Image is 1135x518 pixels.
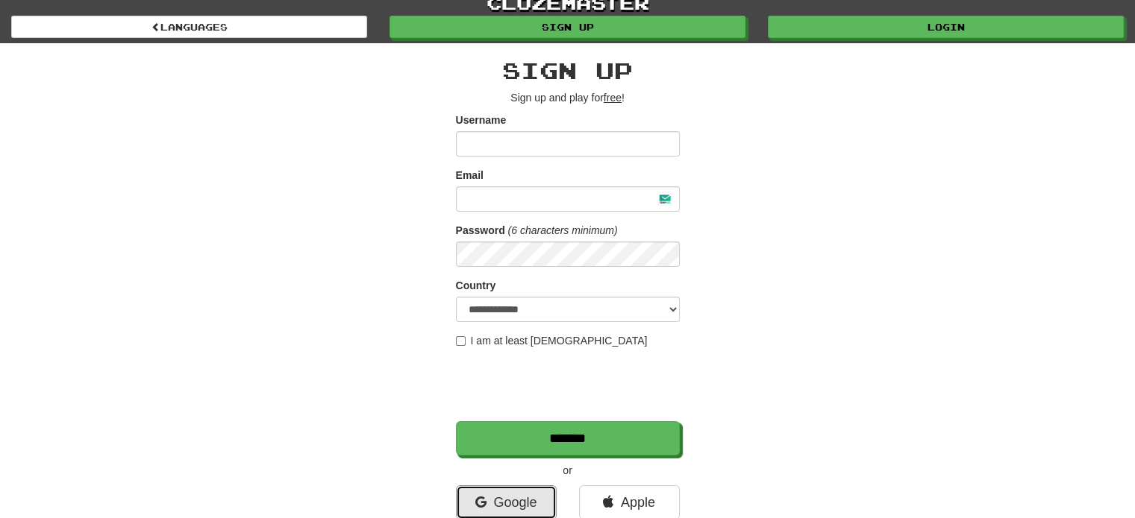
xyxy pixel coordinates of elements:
[456,356,683,414] iframe: reCAPTCHA
[508,224,618,236] em: (6 characters minimum)
[456,113,507,127] label: Username
[456,90,680,105] p: Sign up and play for !
[456,463,680,478] p: or
[456,58,680,83] h2: Sign up
[768,16,1124,38] a: Login
[456,336,466,346] input: I am at least [DEMOGRAPHIC_DATA]
[11,16,367,38] a: Languages
[390,16,745,38] a: Sign up
[604,92,622,104] u: free
[456,333,648,348] label: I am at least [DEMOGRAPHIC_DATA]
[456,278,496,293] label: Country
[456,223,505,238] label: Password
[456,168,484,183] label: Email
